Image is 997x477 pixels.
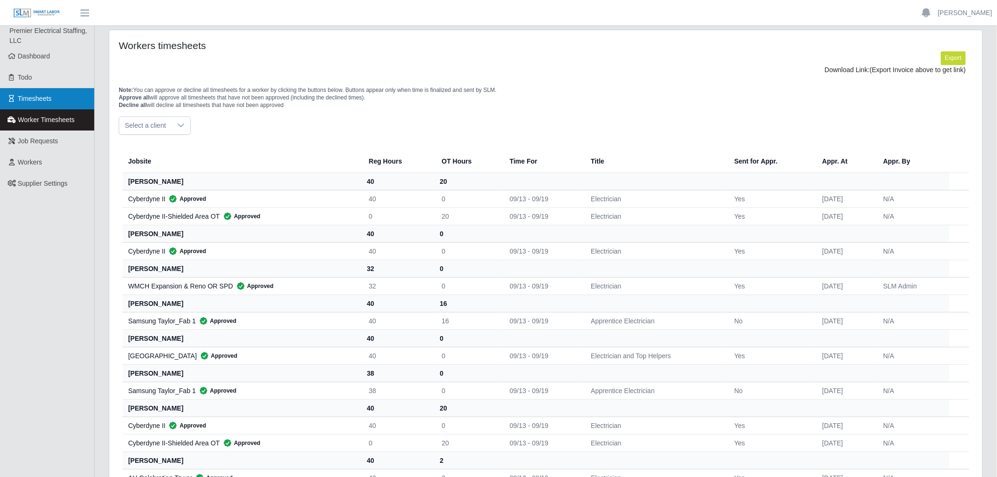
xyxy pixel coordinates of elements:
span: Decline all [119,102,147,108]
td: No [727,382,815,399]
th: 0 [434,225,502,242]
div: Download Link: [126,65,966,75]
td: 20 [434,207,502,225]
div: Cyberdyne II-Shielded Area OT [128,438,354,448]
th: Appr. By [876,150,949,173]
span: Approved [165,247,206,256]
th: Title [583,150,727,173]
span: Supplier Settings [18,180,68,187]
th: [PERSON_NAME] [123,225,361,242]
th: 16 [434,295,502,312]
td: 0 [434,277,502,295]
td: Yes [727,347,815,364]
td: 09/13 - 09/19 [502,434,583,452]
span: Approved [196,386,237,395]
td: Electrician [583,417,727,434]
td: 40 [361,190,434,207]
th: 0 [434,260,502,277]
th: 38 [361,364,434,382]
span: Worker Timesheets [18,116,74,123]
td: Yes [727,190,815,207]
td: 40 [361,417,434,434]
td: 40 [361,242,434,260]
span: Select a client [119,117,172,134]
td: 0 [434,382,502,399]
td: 09/13 - 09/19 [502,242,583,260]
td: [DATE] [815,312,875,329]
a: [PERSON_NAME] [938,8,992,18]
th: 32 [361,260,434,277]
td: SLM Admin [876,277,949,295]
td: N/A [876,382,949,399]
td: N/A [876,434,949,452]
th: 0 [434,329,502,347]
td: [DATE] [815,190,875,207]
td: 0 [434,190,502,207]
div: [GEOGRAPHIC_DATA] [128,351,354,361]
td: [DATE] [815,277,875,295]
th: [PERSON_NAME] [123,364,361,382]
th: Reg Hours [361,150,434,173]
th: Jobsite [123,150,361,173]
td: Yes [727,417,815,434]
td: N/A [876,207,949,225]
td: 09/13 - 09/19 [502,312,583,329]
div: Samsung Taylor_Fab 1 [128,316,354,326]
span: Note: [119,87,133,93]
td: [DATE] [815,242,875,260]
td: Yes [727,242,815,260]
td: 0 [434,347,502,364]
td: 20 [434,434,502,452]
th: OT Hours [434,150,502,173]
th: 40 [361,399,434,417]
span: Approved [196,316,237,326]
span: Approved [220,438,261,448]
td: Yes [727,434,815,452]
div: Cyberdyne II [128,194,354,204]
th: [PERSON_NAME] [123,329,361,347]
th: 40 [361,173,434,190]
span: Job Requests [18,137,58,145]
th: [PERSON_NAME] [123,452,361,469]
td: Electrician [583,207,727,225]
td: 09/13 - 09/19 [502,417,583,434]
th: Sent for Appr. [727,150,815,173]
td: [DATE] [815,207,875,225]
td: Apprentice Electrician [583,312,727,329]
span: Approved [165,194,206,204]
span: Approved [197,351,237,361]
span: Approved [165,421,206,430]
td: [DATE] [815,417,875,434]
th: 20 [434,173,502,190]
td: Electrician and Top Helpers [583,347,727,364]
td: Electrician [583,242,727,260]
span: (Export Invoice above to get link) [870,66,966,74]
td: No [727,312,815,329]
th: 0 [434,364,502,382]
td: 09/13 - 09/19 [502,277,583,295]
td: 0 [434,417,502,434]
td: 16 [434,312,502,329]
th: [PERSON_NAME] [123,399,361,417]
th: 40 [361,225,434,242]
td: 40 [361,347,434,364]
td: [DATE] [815,382,875,399]
td: [DATE] [815,434,875,452]
td: 32 [361,277,434,295]
th: 40 [361,452,434,469]
td: Electrician [583,277,727,295]
td: N/A [876,417,949,434]
div: Cyberdyne II-Shielded Area OT [128,212,354,221]
img: SLM Logo [13,8,60,18]
td: 38 [361,382,434,399]
span: Premier Electrical Staffing, LLC [9,27,87,44]
td: Electrician [583,190,727,207]
div: Cyberdyne II [128,421,354,430]
th: Appr. At [815,150,875,173]
span: Todo [18,74,32,81]
td: 0 [361,207,434,225]
button: Export [941,51,966,65]
th: 20 [434,399,502,417]
td: 0 [361,434,434,452]
td: 09/13 - 09/19 [502,382,583,399]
